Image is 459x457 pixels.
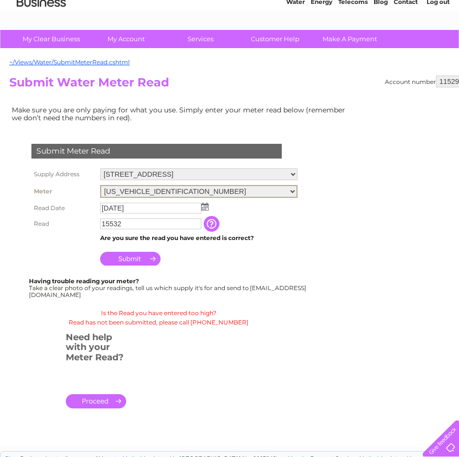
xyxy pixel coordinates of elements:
[160,30,241,48] a: Services
[11,30,92,48] a: My Clear Business
[16,26,66,55] img: logo.png
[29,183,98,200] th: Meter
[374,42,388,49] a: Blog
[9,308,308,327] p: Is the Read you have entered too high? Read has not been submitted, please call [PHONE_NUMBER]
[31,144,282,159] div: Submit Meter Read
[29,200,98,216] th: Read Date
[394,42,418,49] a: Contact
[100,252,161,266] input: Submit
[98,232,300,244] td: Are you sure the read you have entered is correct?
[29,216,98,232] th: Read
[66,394,126,408] a: .
[201,203,209,211] img: ...
[66,330,126,368] h3: Need help with your Meter Read?
[204,216,221,232] input: Information
[235,30,316,48] a: Customer Help
[427,42,450,49] a: Log out
[338,42,368,49] a: Telecoms
[85,30,166,48] a: My Account
[309,30,390,48] a: Make A Payment
[29,277,139,285] b: Having trouble reading your meter?
[29,166,98,183] th: Supply Address
[274,5,342,17] a: 0333 014 3131
[311,42,332,49] a: Energy
[286,42,305,49] a: Water
[9,58,130,66] a: ~/Views/Water/SubmitMeterRead.cshtml
[29,278,308,298] div: Take a clear photo of your readings, tell us which supply it's for and send to [EMAIL_ADDRESS][DO...
[9,104,353,124] td: Make sure you are only paying for what you use. Simply enter your meter read below (remember we d...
